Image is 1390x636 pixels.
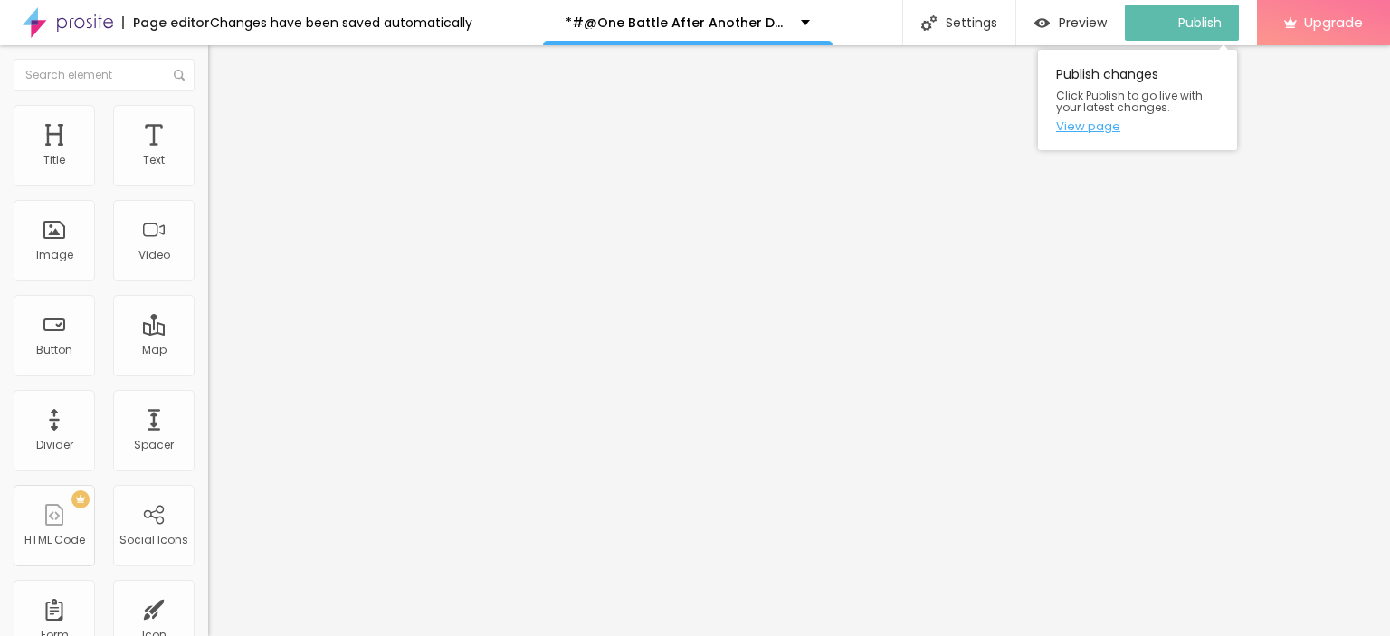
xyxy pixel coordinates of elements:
[921,15,937,31] img: Icone
[174,70,185,81] img: Icone
[566,16,787,29] p: *#@One Battle After Another Download 2025 FullMovie Free English/Hindi
[36,249,73,261] div: Image
[122,16,210,29] div: Page editor
[1056,90,1219,113] span: Click Publish to go live with your latest changes.
[134,439,174,451] div: Spacer
[1056,120,1219,132] a: View page
[119,534,188,546] div: Social Icons
[14,59,195,91] input: Search element
[142,344,167,356] div: Map
[1178,15,1222,30] span: Publish
[210,16,472,29] div: Changes have been saved automatically
[1304,14,1363,30] span: Upgrade
[1059,15,1107,30] span: Preview
[1125,5,1239,41] button: Publish
[24,534,85,546] div: HTML Code
[1038,50,1237,150] div: Publish changes
[143,154,165,166] div: Text
[36,439,73,451] div: Divider
[43,154,65,166] div: Title
[208,45,1390,636] iframe: Editor
[36,344,72,356] div: Button
[1034,15,1050,31] img: view-1.svg
[1016,5,1125,41] button: Preview
[138,249,170,261] div: Video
